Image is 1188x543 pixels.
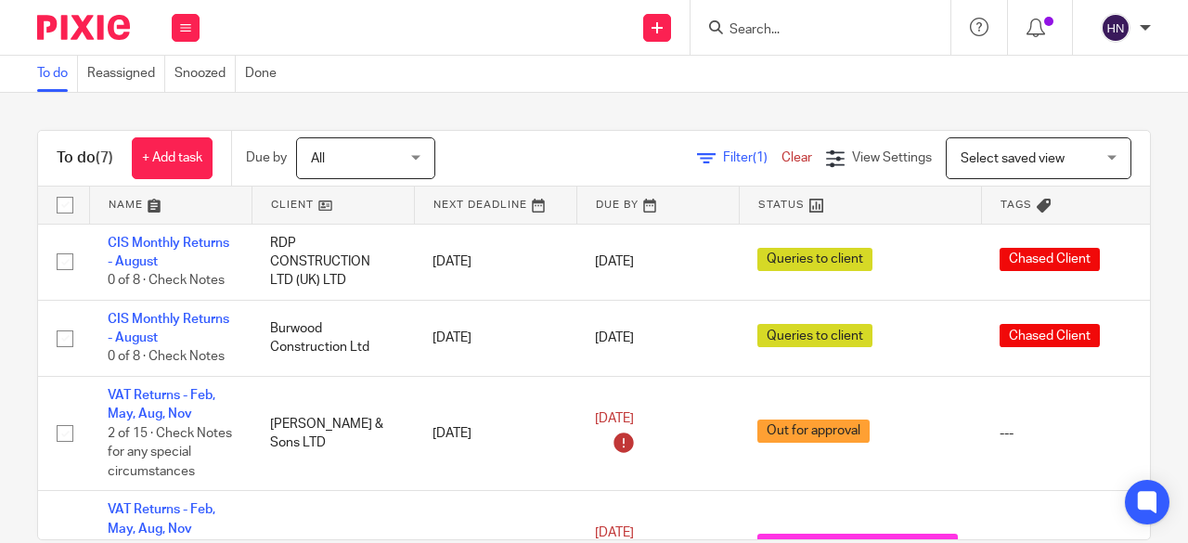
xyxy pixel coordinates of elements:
img: Pixie [37,15,130,40]
span: Filter [723,151,781,164]
td: [DATE] [414,300,576,376]
span: Tags [1001,200,1032,210]
span: Chased Client [1000,248,1100,271]
a: CIS Monthly Returns - August [108,237,229,268]
a: Clear [781,151,812,164]
a: To do [37,56,78,92]
span: Select saved view [961,152,1065,165]
span: Out for approval [757,420,870,443]
a: VAT Returns - Feb, May, Aug, Nov [108,389,215,420]
a: Snoozed [174,56,236,92]
span: [DATE] [595,412,634,425]
td: [DATE] [414,224,576,300]
td: [PERSON_NAME] & Sons LTD [252,376,414,490]
p: Due by [246,149,287,167]
span: Queries to client [757,248,872,271]
span: 2 of 15 · Check Notes for any special circumstances [108,427,232,478]
span: Chased Client [1000,324,1100,347]
span: Queries to client [757,324,872,347]
span: View Settings [852,151,932,164]
span: [DATE] [595,331,634,344]
span: 0 of 8 · Check Notes [108,351,225,364]
td: [DATE] [414,376,576,490]
img: svg%3E [1101,13,1130,43]
span: (7) [96,150,113,165]
td: Burwood Construction Ltd [252,300,414,376]
span: [DATE] [595,526,634,539]
span: [DATE] [595,255,634,268]
h1: To do [57,149,113,168]
a: CIS Monthly Returns - August [108,313,229,344]
span: 0 of 8 · Check Notes [108,274,225,287]
span: (1) [753,151,768,164]
span: All [311,152,325,165]
a: Reassigned [87,56,165,92]
a: VAT Returns - Feb, May, Aug, Nov [108,503,215,535]
a: Done [245,56,286,92]
a: + Add task [132,137,213,179]
td: RDP CONSTRUCTION LTD (UK) LTD [252,224,414,300]
input: Search [728,22,895,39]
